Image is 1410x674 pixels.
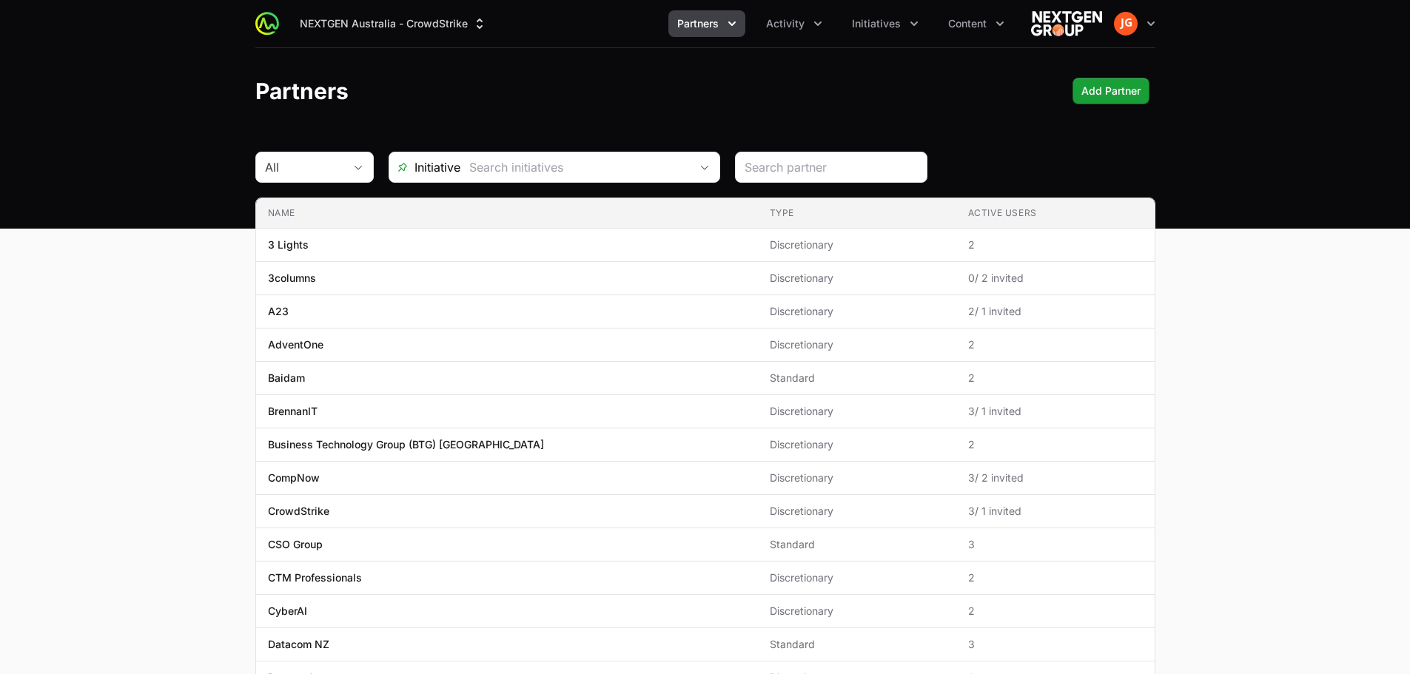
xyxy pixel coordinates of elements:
button: Initiatives [843,10,927,37]
span: Discretionary [770,604,944,619]
div: Primary actions [1072,78,1149,104]
button: All [256,152,373,182]
div: Initiatives menu [843,10,927,37]
button: Content [939,10,1013,37]
span: Content [948,16,987,31]
span: Discretionary [770,570,944,585]
span: 2 [968,570,1143,585]
span: Standard [770,637,944,652]
div: Content menu [939,10,1013,37]
th: Type [758,198,956,229]
span: Initiative [389,158,460,176]
span: Discretionary [770,337,944,352]
p: Baidam [268,371,305,385]
span: Standard [770,537,944,552]
span: Activity [766,16,805,31]
div: Activity menu [757,10,831,37]
p: CrowdStrike [268,504,329,519]
span: Discretionary [770,237,944,252]
p: CyberAI [268,604,307,619]
th: Active Users [956,198,1155,229]
p: CompNow [268,471,320,485]
button: Add Partner [1072,78,1149,104]
span: 3 [968,637,1143,652]
img: Jamie Gunning [1114,12,1138,36]
span: Discretionary [770,404,944,419]
span: 2 [968,437,1143,452]
div: Partners menu [668,10,745,37]
span: 3 [968,537,1143,552]
input: Search initiatives [460,152,690,182]
p: 3columns [268,271,316,286]
div: Main navigation [279,10,1013,37]
div: Supplier switch menu [291,10,496,37]
p: A23 [268,304,289,319]
span: Add Partner [1081,82,1141,100]
p: Datacom NZ [268,637,329,652]
p: BrennanIT [268,404,318,419]
p: 3 Lights [268,237,309,252]
span: 3 / 2 invited [968,471,1143,485]
span: 2 [968,371,1143,385]
span: 2 / 1 invited [968,304,1143,319]
p: AdventOne [268,337,323,352]
span: 3 / 1 invited [968,504,1143,519]
input: Search partner [745,158,918,176]
div: Open [690,152,719,182]
img: ActivitySource [255,12,279,36]
button: Partners [668,10,745,37]
p: Business Technology Group (BTG) [GEOGRAPHIC_DATA] [268,437,544,452]
span: Discretionary [770,437,944,452]
span: 2 [968,237,1143,252]
span: Standard [770,371,944,385]
span: Discretionary [770,271,944,286]
p: CTM Professionals [268,570,362,585]
h1: Partners [255,78,349,104]
span: 0 / 2 invited [968,271,1143,286]
img: NEXTGEN Australia [1031,9,1102,38]
span: Discretionary [770,304,944,319]
span: 2 [968,604,1143,619]
p: CSO Group [268,537,323,552]
span: Discretionary [770,471,944,485]
span: 3 / 1 invited [968,404,1143,419]
span: Discretionary [770,504,944,519]
button: NEXTGEN Australia - CrowdStrike [291,10,496,37]
span: Partners [677,16,719,31]
button: Activity [757,10,831,37]
span: Initiatives [852,16,901,31]
th: Name [256,198,758,229]
span: 2 [968,337,1143,352]
div: All [265,158,343,176]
